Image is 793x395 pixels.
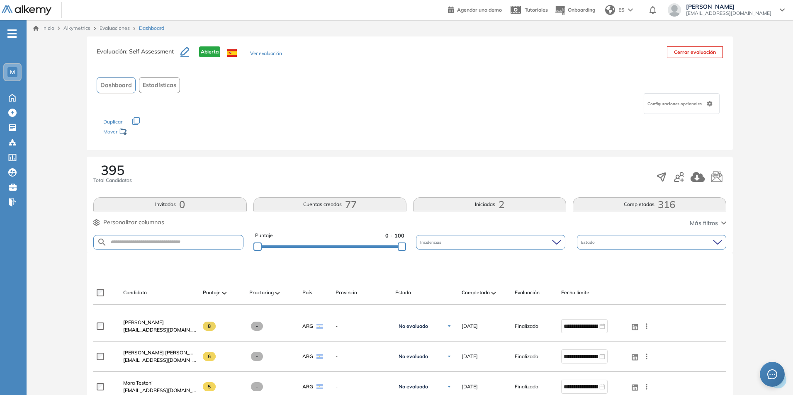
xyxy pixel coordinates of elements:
[93,197,246,211] button: Invitados0
[399,323,428,330] span: No evaluado
[203,322,216,331] span: 8
[573,197,726,211] button: Completadas316
[10,69,15,75] span: M
[395,289,411,296] span: Estado
[448,4,502,14] a: Agendar una demo
[336,289,357,296] span: Provincia
[462,322,478,330] span: [DATE]
[462,353,478,360] span: [DATE]
[100,25,130,31] a: Evaluaciones
[647,101,703,107] span: Configuraciones opcionales
[399,383,428,390] span: No evaluado
[103,125,186,140] div: Mover
[336,383,389,390] span: -
[302,322,313,330] span: ARG
[139,24,164,32] span: Dashboard
[667,46,723,58] button: Cerrar evaluación
[447,384,452,389] img: Ícono de flecha
[251,322,263,331] span: -
[227,49,237,57] img: ESP
[605,5,615,15] img: world
[203,289,221,296] span: Puntaje
[568,7,595,13] span: Onboarding
[447,324,452,329] img: Ícono de flecha
[253,197,406,211] button: Cuentas creadas77
[123,356,196,364] span: [EMAIL_ADDRESS][DOMAIN_NAME]
[316,324,323,329] img: ARG
[686,3,771,10] span: [PERSON_NAME]
[101,163,124,177] span: 395
[336,353,389,360] span: -
[275,292,280,294] img: [missing "en.ARROW_ALT" translation]
[250,50,282,58] button: Ver evaluación
[123,387,196,394] span: [EMAIL_ADDRESS][DOMAIN_NAME]
[491,292,496,294] img: [missing "en.ARROW_ALT" translation]
[416,235,565,250] div: Incidencias
[525,7,548,13] span: Tutoriales
[251,352,263,361] span: -
[123,379,196,387] a: Mora Testoni
[222,292,226,294] img: [missing "en.ARROW_ALT" translation]
[123,319,164,325] span: [PERSON_NAME]
[316,384,323,389] img: ARG
[249,289,274,296] span: Proctoring
[457,7,502,13] span: Agendar una demo
[33,24,54,32] a: Inicio
[123,319,196,326] a: [PERSON_NAME]
[143,81,176,90] span: Estadísticas
[515,289,540,296] span: Evaluación
[123,380,153,386] span: Mora Testoni
[628,8,633,12] img: arrow
[123,326,196,334] span: [EMAIL_ADDRESS][DOMAIN_NAME]
[644,93,720,114] div: Configuraciones opcionales
[577,235,726,250] div: Estado
[561,289,589,296] span: Fecha límite
[302,383,313,390] span: ARG
[447,354,452,359] img: Ícono de flecha
[413,197,566,211] button: Iniciadas2
[103,119,122,125] span: Duplicar
[385,232,404,240] span: 0 - 100
[618,6,625,14] span: ES
[690,219,726,228] button: Más filtros
[203,382,216,391] span: 5
[126,48,174,55] span: : Self Assessment
[93,218,164,227] button: Personalizar columnas
[690,219,718,228] span: Más filtros
[255,232,273,240] span: Puntaje
[123,289,147,296] span: Candidato
[203,352,216,361] span: 6
[302,353,313,360] span: ARG
[199,46,220,57] span: Abierta
[399,353,428,360] span: No evaluado
[515,383,538,390] span: Finalizado
[2,5,51,16] img: Logo
[555,1,595,19] button: Onboarding
[123,349,206,356] span: [PERSON_NAME] [PERSON_NAME]
[462,383,478,390] span: [DATE]
[302,289,312,296] span: País
[336,322,389,330] span: -
[515,322,538,330] span: Finalizado
[97,77,136,93] button: Dashboard
[97,237,107,247] img: SEARCH_ALT
[97,46,180,64] h3: Evaluación
[123,349,196,356] a: [PERSON_NAME] [PERSON_NAME]
[462,289,490,296] span: Completado
[316,354,323,359] img: ARG
[515,353,538,360] span: Finalizado
[7,33,17,34] i: -
[686,10,771,17] span: [EMAIL_ADDRESS][DOMAIN_NAME]
[767,369,777,379] span: message
[139,77,180,93] button: Estadísticas
[100,81,132,90] span: Dashboard
[93,177,132,184] span: Total Candidatos
[103,218,164,227] span: Personalizar columnas
[63,25,90,31] span: Alkymetrics
[251,382,263,391] span: -
[581,239,596,245] span: Estado
[420,239,443,245] span: Incidencias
